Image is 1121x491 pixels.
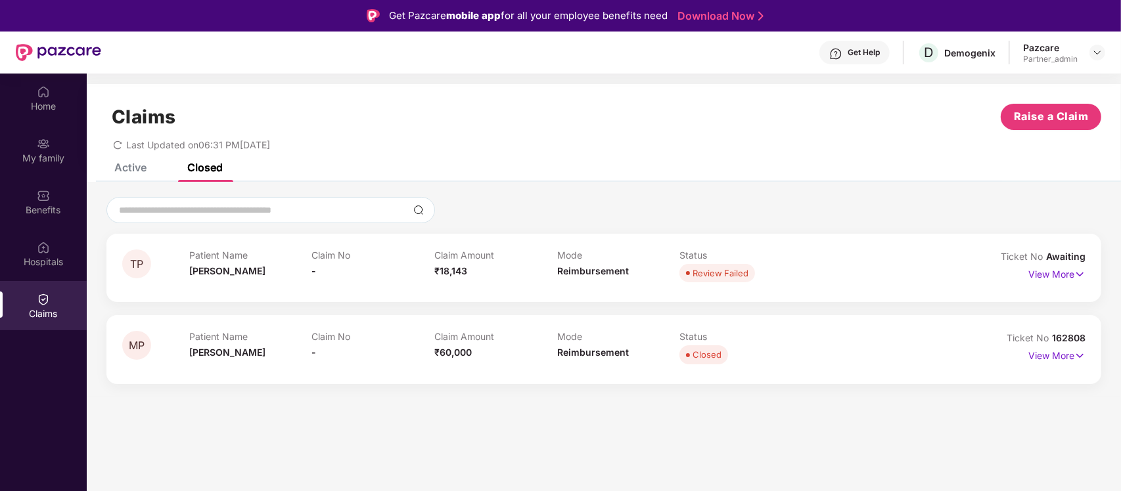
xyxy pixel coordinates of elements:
p: Claim No [311,249,434,261]
img: Stroke [758,9,764,23]
div: Closed [187,161,223,174]
span: 162808 [1052,332,1086,343]
img: New Pazcare Logo [16,44,101,61]
div: Get Help [848,47,880,58]
span: Raise a Claim [1014,108,1089,125]
span: - [311,265,316,276]
img: svg+xml;base64,PHN2ZyBpZD0iSG9tZSIgeG1sbnM9Imh0dHA6Ly93d3cudzMub3JnLzIwMDAvc3ZnIiB3aWR0aD0iMjAiIG... [37,85,50,98]
p: Claim Amount [434,249,557,261]
span: TP [130,259,143,270]
span: Reimbursement [557,265,629,276]
p: Patient Name [189,249,312,261]
div: Partner_admin [1023,54,1078,64]
p: Status [679,249,802,261]
img: svg+xml;base64,PHN2ZyB4bWxucz0iaHR0cDovL3d3dy53My5vcmcvMjAwMC9zdmciIHdpZHRoPSIxNyIgaGVpZ2h0PSIxNy... [1074,349,1086,363]
h1: Claims [112,106,176,128]
p: View More [1028,345,1086,363]
span: ₹18,143 [434,265,467,276]
img: Logo [367,9,380,22]
button: Raise a Claim [1001,104,1101,130]
span: MP [129,340,145,351]
p: Patient Name [189,331,312,342]
div: Demogenix [944,47,995,59]
img: svg+xml;base64,PHN2ZyB4bWxucz0iaHR0cDovL3d3dy53My5vcmcvMjAwMC9zdmciIHdpZHRoPSIxNyIgaGVpZ2h0PSIxNy... [1074,267,1086,282]
div: Review Failed [693,267,748,280]
span: Reimbursement [557,347,629,358]
span: [PERSON_NAME] [189,347,265,358]
img: svg+xml;base64,PHN2ZyBpZD0iU2VhcmNoLTMyeDMyIiB4bWxucz0iaHR0cDovL3d3dy53My5vcmcvMjAwMC9zdmciIHdpZH... [413,205,424,215]
p: Claim No [311,331,434,342]
strong: mobile app [446,9,501,22]
img: svg+xml;base64,PHN2ZyBpZD0iSGVscC0zMngzMiIgeG1sbnM9Imh0dHA6Ly93d3cudzMub3JnLzIwMDAvc3ZnIiB3aWR0aD... [829,47,842,60]
span: Last Updated on 06:31 PM[DATE] [126,139,270,150]
p: Mode [557,249,680,261]
p: Mode [557,331,680,342]
img: svg+xml;base64,PHN2ZyB3aWR0aD0iMjAiIGhlaWdodD0iMjAiIHZpZXdCb3g9IjAgMCAyMCAyMCIgZmlsbD0ibm9uZSIgeG... [37,137,50,150]
span: redo [113,139,122,150]
span: - [311,347,316,358]
span: Ticket No [1007,332,1052,343]
img: svg+xml;base64,PHN2ZyBpZD0iRHJvcGRvd24tMzJ4MzIiIHhtbG5zPSJodHRwOi8vd3d3LnczLm9yZy8yMDAwL3N2ZyIgd2... [1092,47,1103,58]
span: Ticket No [1001,251,1046,262]
div: Get Pazcare for all your employee benefits need [389,8,668,24]
span: Awaiting [1046,251,1086,262]
img: svg+xml;base64,PHN2ZyBpZD0iSG9zcGl0YWxzIiB4bWxucz0iaHR0cDovL3d3dy53My5vcmcvMjAwMC9zdmciIHdpZHRoPS... [37,241,50,254]
p: Claim Amount [434,331,557,342]
span: ₹60,000 [434,347,472,358]
div: Closed [693,348,721,361]
img: svg+xml;base64,PHN2ZyBpZD0iQ2xhaW0iIHhtbG5zPSJodHRwOi8vd3d3LnczLm9yZy8yMDAwL3N2ZyIgd2lkdGg9IjIwIi... [37,293,50,306]
p: View More [1028,264,1086,282]
img: svg+xml;base64,PHN2ZyBpZD0iQmVuZWZpdHMiIHhtbG5zPSJodHRwOi8vd3d3LnczLm9yZy8yMDAwL3N2ZyIgd2lkdGg9Ij... [37,189,50,202]
span: D [925,45,934,60]
span: [PERSON_NAME] [189,265,265,276]
a: Download Now [677,9,760,23]
div: Pazcare [1023,41,1078,54]
div: Active [114,161,147,174]
p: Status [679,331,802,342]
